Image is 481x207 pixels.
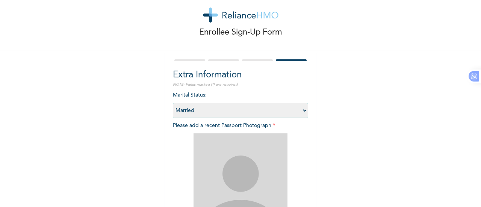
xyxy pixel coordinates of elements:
[173,68,308,82] h2: Extra Information
[173,82,308,88] p: NOTE: Fields marked (*) are required
[199,26,282,39] p: Enrollee Sign-Up Form
[203,8,278,23] img: logo
[173,92,308,113] span: Marital Status :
